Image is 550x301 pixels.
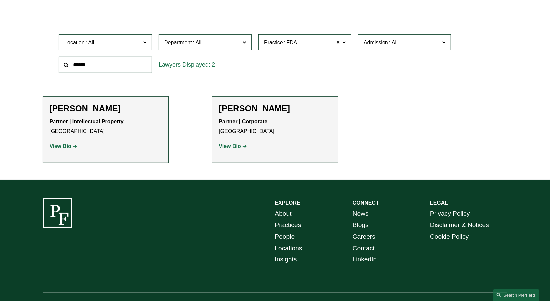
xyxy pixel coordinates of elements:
a: Contact [353,243,375,254]
span: Department [164,40,192,45]
a: Privacy Policy [430,208,470,220]
a: Practices [275,219,301,231]
a: Search this site [493,289,539,301]
span: Location [64,40,85,45]
strong: View Bio [219,143,241,149]
span: Admission [364,40,388,45]
a: Disclaimer & Notices [430,219,489,231]
strong: EXPLORE [275,200,300,206]
p: [GEOGRAPHIC_DATA] [219,117,331,136]
a: Cookie Policy [430,231,469,243]
a: About [275,208,292,220]
strong: View Bio [50,143,71,149]
a: Locations [275,243,302,254]
a: News [353,208,369,220]
span: Practice [264,40,283,45]
h2: [PERSON_NAME] [50,103,162,114]
strong: CONNECT [353,200,379,206]
a: View Bio [219,143,247,149]
a: Blogs [353,219,369,231]
strong: LEGAL [430,200,448,206]
p: [GEOGRAPHIC_DATA] [50,117,162,136]
span: FDA [286,38,297,47]
h2: [PERSON_NAME] [219,103,331,114]
a: Careers [353,231,375,243]
strong: Partner | Corporate [219,119,268,124]
a: Insights [275,254,297,265]
a: LinkedIn [353,254,377,265]
strong: Partner | Intellectual Property [50,119,124,124]
a: View Bio [50,143,77,149]
span: 2 [212,61,215,68]
a: People [275,231,295,243]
